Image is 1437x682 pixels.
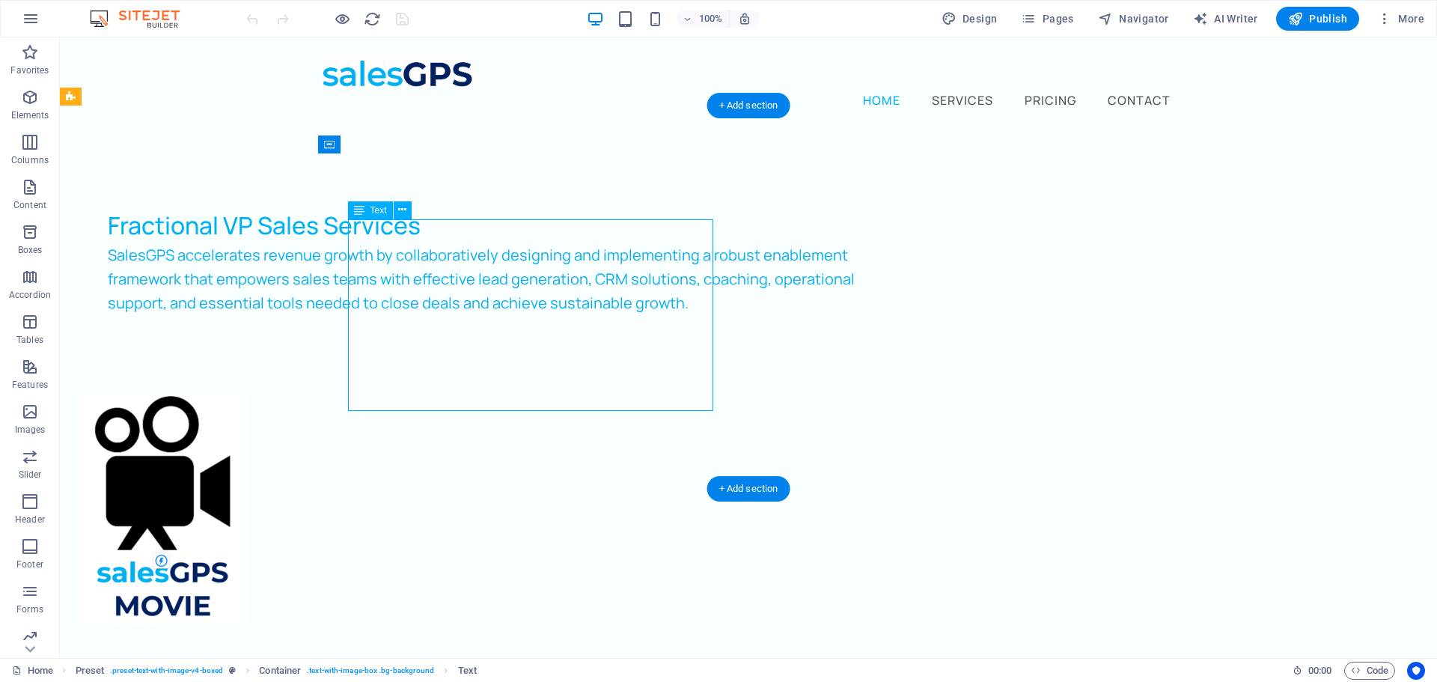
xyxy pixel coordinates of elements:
p: Boxes [18,244,43,256]
h6: Session time [1293,662,1332,680]
button: Navigator [1092,7,1175,31]
span: Click to select. Double-click to edit [458,662,477,680]
span: 00 00 [1308,662,1331,680]
div: Design (Ctrl+Alt+Y) [936,7,1004,31]
p: Slider [19,469,42,481]
button: AI Writer [1187,7,1264,31]
button: Code [1344,662,1395,680]
span: . preset-text-with-image-v4-boxed [110,662,223,680]
span: Click to select. Double-click to edit [76,662,105,680]
span: Design [942,11,998,26]
button: 100% [677,10,730,28]
button: Usercentrics [1407,662,1425,680]
span: Navigator [1098,11,1169,26]
span: Pages [1021,11,1073,26]
button: reload [363,10,381,28]
span: Text [370,206,387,215]
span: Publish [1288,11,1347,26]
p: Footer [16,558,43,570]
div: + Add section [707,93,790,118]
nav: breadcrumb [76,662,477,680]
p: Content [13,199,46,211]
span: AI Writer [1193,11,1258,26]
button: Design [936,7,1004,31]
p: Columns [11,154,49,166]
p: Features [12,379,48,391]
p: Accordion [9,289,51,301]
button: Publish [1276,7,1359,31]
span: Click to select. Double-click to edit [259,662,301,680]
div: + Add section [707,476,790,502]
p: Tables [16,334,43,346]
img: Editor Logo [86,10,198,28]
button: Pages [1015,7,1079,31]
p: Images [15,424,46,436]
i: Reload page [364,10,381,28]
i: This element is a customizable preset [229,666,236,675]
span: More [1377,11,1424,26]
p: Elements [11,109,49,121]
span: : [1319,665,1321,676]
p: Favorites [10,64,49,76]
span: Code [1351,662,1388,680]
p: Header [15,514,45,526]
p: Forms [16,603,43,615]
span: . text-with-image-box .bg-background [307,662,434,680]
button: More [1371,7,1430,31]
button: Click here to leave preview mode and continue editing [333,10,351,28]
a: Click to cancel selection. Double-click to open Pages [12,662,53,680]
h6: 100% [699,10,723,28]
